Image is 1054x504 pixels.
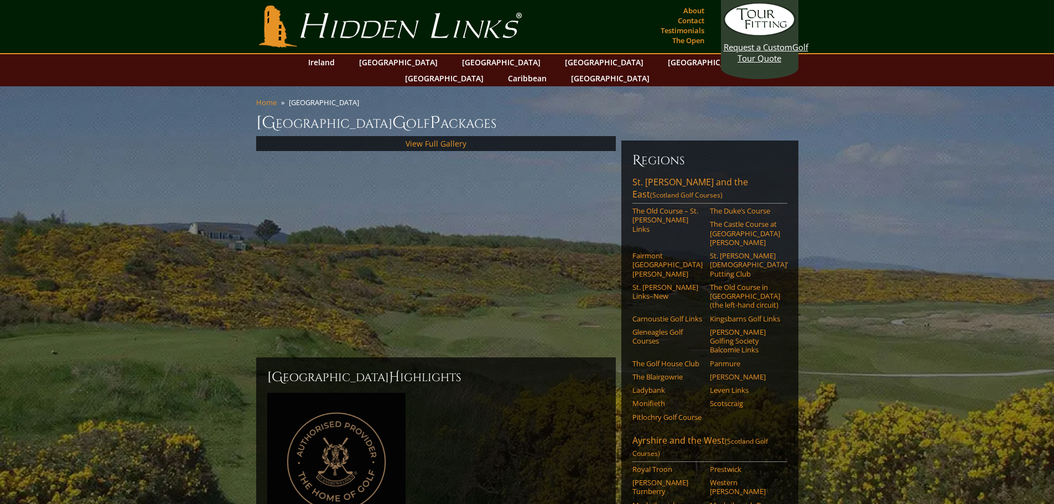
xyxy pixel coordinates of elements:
a: Fairmont [GEOGRAPHIC_DATA][PERSON_NAME] [632,251,703,278]
a: Contact [675,13,707,28]
a: St. [PERSON_NAME] [DEMOGRAPHIC_DATA]’ Putting Club [710,251,780,278]
a: Gleneagles Golf Courses [632,328,703,346]
a: The Duke’s Course [710,206,780,215]
a: Leven Links [710,386,780,394]
h6: Regions [632,152,787,169]
span: P [430,112,440,134]
a: The Golf House Club [632,359,703,368]
a: Monifieth [632,399,703,408]
span: Request a Custom [724,41,792,53]
a: The Old Course in [GEOGRAPHIC_DATA] (the left-hand circuit) [710,283,780,310]
a: St. [PERSON_NAME] Links–New [632,283,703,301]
a: [PERSON_NAME] Golfing Society Balcomie Links [710,328,780,355]
a: Testimonials [658,23,707,38]
a: [PERSON_NAME] Turnberry [632,478,703,496]
a: [GEOGRAPHIC_DATA] [565,70,655,86]
a: The Old Course – St. [PERSON_NAME] Links [632,206,703,233]
a: [GEOGRAPHIC_DATA] [559,54,649,70]
a: Pitlochry Golf Course [632,413,703,422]
a: View Full Gallery [406,138,466,149]
a: Caribbean [502,70,552,86]
a: Home [256,97,277,107]
a: [GEOGRAPHIC_DATA] [662,54,752,70]
a: The Castle Course at [GEOGRAPHIC_DATA][PERSON_NAME] [710,220,780,247]
span: H [389,368,400,386]
a: Ladybank [632,386,703,394]
a: The Blairgowrie [632,372,703,381]
span: (Scotland Golf Courses) [650,190,723,200]
a: About [681,3,707,18]
a: St. [PERSON_NAME] and the East(Scotland Golf Courses) [632,176,787,204]
a: The Open [669,33,707,48]
span: (Scotland Golf Courses) [632,437,768,458]
a: [GEOGRAPHIC_DATA] [354,54,443,70]
a: [PERSON_NAME] [710,372,780,381]
a: Ireland [303,54,340,70]
a: Royal Troon [632,465,703,474]
li: [GEOGRAPHIC_DATA] [289,97,364,107]
h1: [GEOGRAPHIC_DATA] olf ackages [256,112,798,134]
a: Request a CustomGolf Tour Quote [724,3,796,64]
span: G [392,112,406,134]
a: Western [PERSON_NAME] [710,478,780,496]
a: Prestwick [710,465,780,474]
a: Kingsbarns Golf Links [710,314,780,323]
h2: [GEOGRAPHIC_DATA] ighlights [267,368,605,386]
a: Ayrshire and the West(Scotland Golf Courses) [632,434,787,462]
a: Panmure [710,359,780,368]
a: [GEOGRAPHIC_DATA] [399,70,489,86]
a: [GEOGRAPHIC_DATA] [456,54,546,70]
a: Scotscraig [710,399,780,408]
a: Carnoustie Golf Links [632,314,703,323]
